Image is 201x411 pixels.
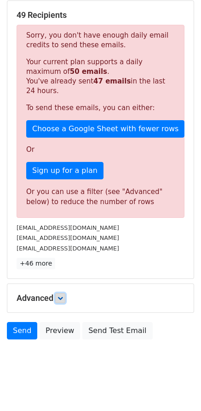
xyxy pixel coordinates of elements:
[26,31,175,50] p: Sorry, you don't have enough daily email credits to send these emails.
[17,293,184,303] h5: Advanced
[26,162,103,179] a: Sign up for a plan
[82,322,152,339] a: Send Test Email
[17,258,55,269] a: +46 more
[70,67,107,76] strong: 50 emails
[26,120,184,138] a: Choose a Google Sheet with fewer rows
[17,234,119,241] small: [EMAIL_ADDRESS][DOMAIN_NAME]
[155,367,201,411] div: Widget de chat
[26,57,175,96] p: Your current plan supports a daily maximum of . You've already sent in the last 24 hours.
[17,245,119,252] small: [EMAIL_ADDRESS][DOMAIN_NAME]
[17,224,119,231] small: [EMAIL_ADDRESS][DOMAIN_NAME]
[26,145,175,155] p: Or
[40,322,80,339] a: Preview
[17,10,184,20] h5: 49 Recipients
[26,187,175,207] div: Or you can use a filter (see "Advanced" below) to reduce the number of rows
[93,77,131,85] strong: 47 emails
[155,367,201,411] iframe: Chat Widget
[26,103,175,113] p: To send these emails, you can either:
[7,322,37,339] a: Send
